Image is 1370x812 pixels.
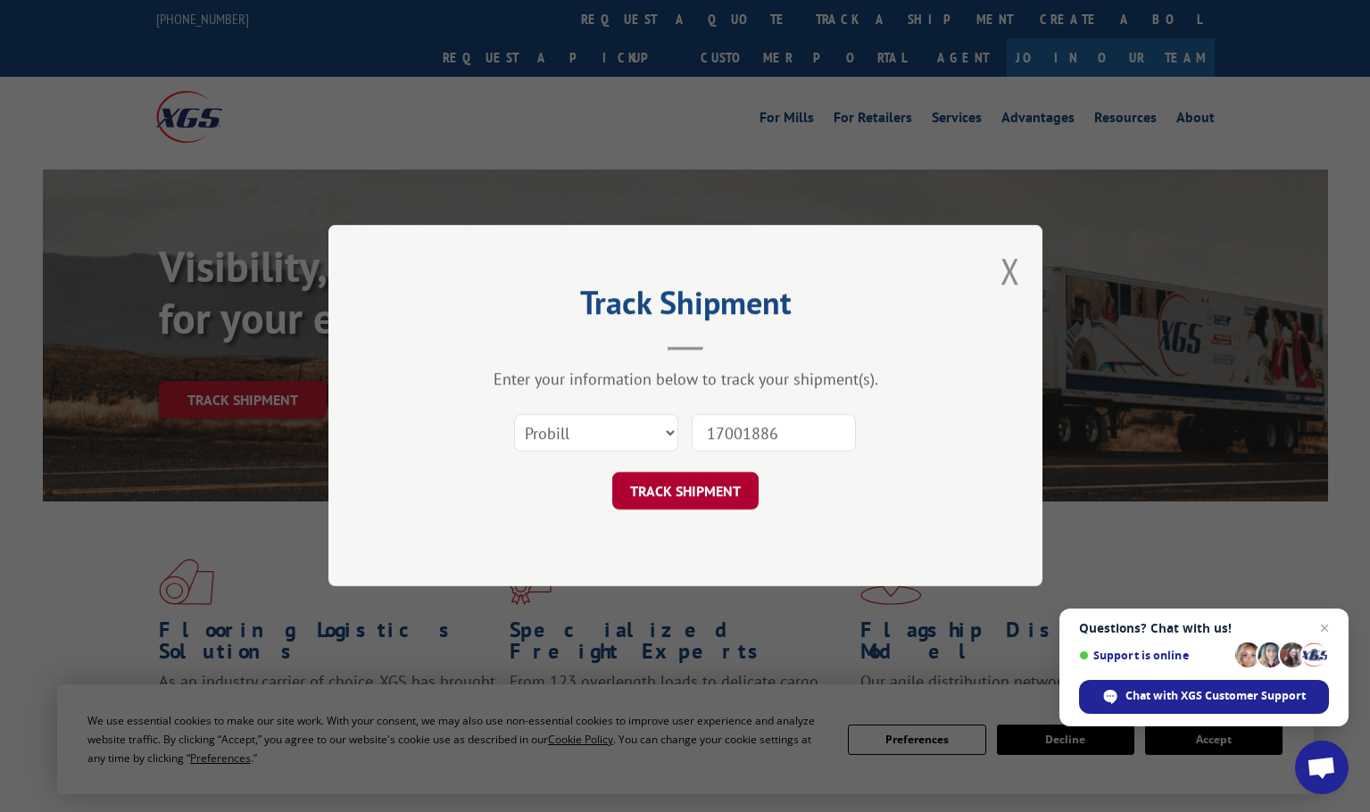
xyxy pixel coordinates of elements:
input: Number(s) [692,415,856,452]
div: Enter your information below to track your shipment(s). [418,369,953,390]
span: Support is online [1079,649,1229,662]
span: Close chat [1314,617,1335,639]
span: Chat with XGS Customer Support [1125,688,1306,704]
button: TRACK SHIPMENT [612,473,759,510]
div: Open chat [1295,741,1349,794]
div: Chat with XGS Customer Support [1079,680,1329,714]
button: Close modal [1001,247,1020,294]
h2: Track Shipment [418,290,953,324]
span: Questions? Chat with us! [1079,621,1329,635]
